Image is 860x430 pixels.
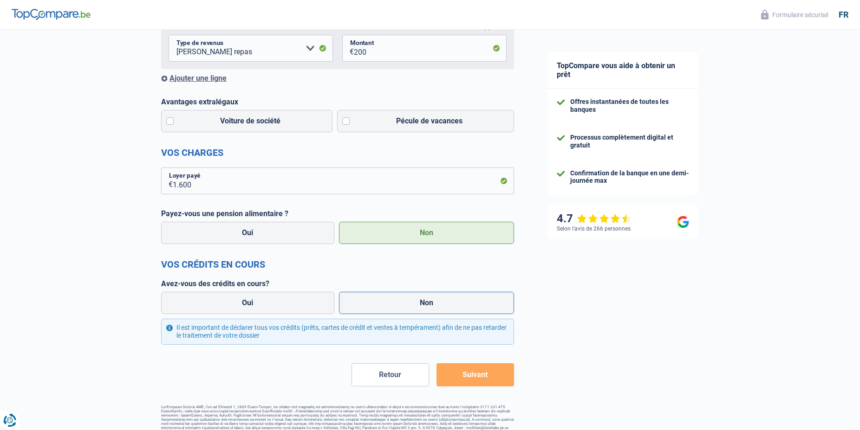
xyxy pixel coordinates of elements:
img: Advertisement [2,198,3,199]
div: Selon l’avis de 266 personnes [557,225,631,232]
div: Ajouter une ligne [161,74,514,83]
div: TopCompare vous aide à obtenir un prêt [547,52,698,89]
button: Retour [352,363,429,386]
label: Voiture de société [161,110,332,132]
div: 4.7 [557,212,632,225]
button: Suivant [437,363,514,386]
label: Oui [161,222,334,244]
label: Avantages extralégaux [161,97,514,106]
h2: Vos charges [161,147,514,158]
label: Payez-vous une pension alimentaire ? [161,209,514,218]
label: Avez-vous des crédits en cours? [161,279,514,288]
div: fr [839,10,848,20]
div: Processus complètement digital et gratuit [570,134,689,149]
div: Il est important de déclarer tous vos crédits (prêts, cartes de crédit et ventes à tempérament) a... [161,319,514,345]
h2: Vos crédits en cours [161,259,514,270]
div: Confirmation de la banque en une demi-journée max [570,169,689,185]
span: € [161,167,173,194]
div: Offres instantanées de toutes les banques [570,98,689,114]
label: Non [339,292,515,314]
label: Oui [161,292,334,314]
label: Pécule de vacances [337,110,515,132]
label: Non [339,222,515,244]
span: € [342,35,354,62]
img: TopCompare Logo [12,9,91,20]
button: Formulaire sécurisé [756,7,834,22]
